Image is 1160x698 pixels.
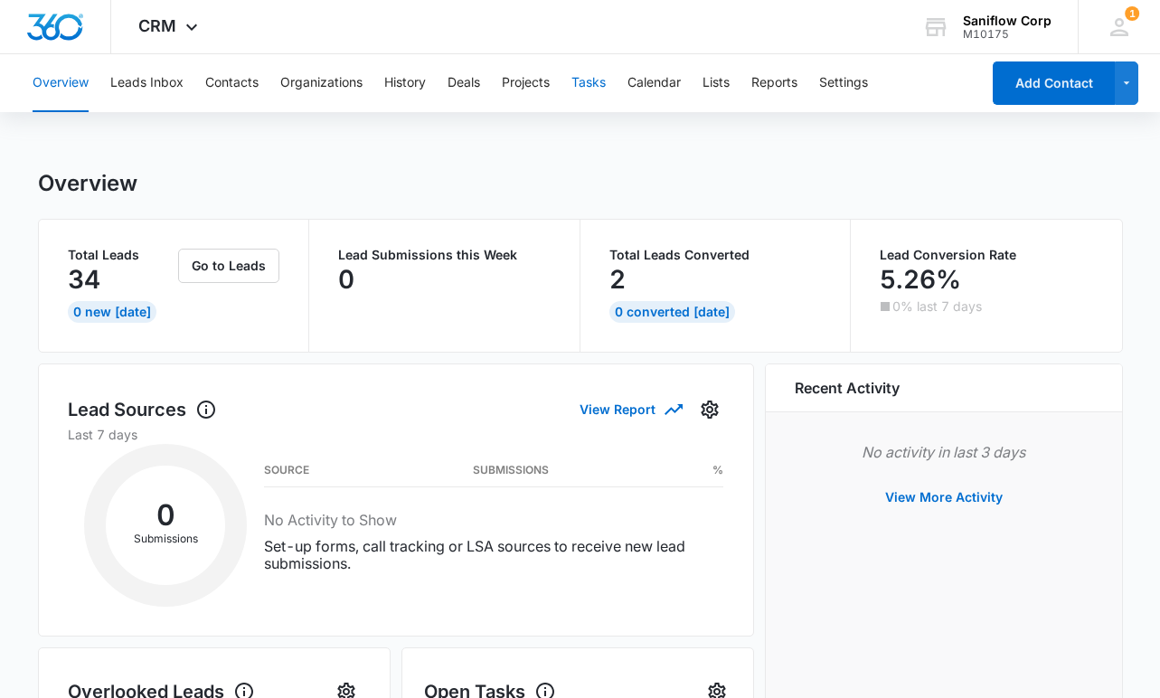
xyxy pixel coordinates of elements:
[819,54,868,112] button: Settings
[68,301,156,323] div: 0 New [DATE]
[703,54,730,112] button: Lists
[68,396,217,423] h1: Lead Sources
[38,170,137,197] h1: Overview
[609,301,735,323] div: 0 Converted [DATE]
[867,476,1021,519] button: View More Activity
[138,16,176,35] span: CRM
[280,54,363,112] button: Organizations
[502,54,550,112] button: Projects
[264,466,309,475] h3: Source
[1125,6,1139,21] span: 1
[205,54,259,112] button: Contacts
[68,425,724,444] p: Last 7 days
[110,54,184,112] button: Leads Inbox
[384,54,426,112] button: History
[963,28,1052,41] div: account id
[33,54,89,112] button: Overview
[106,504,225,527] h2: 0
[751,54,797,112] button: Reports
[609,249,822,261] p: Total Leads Converted
[695,395,724,424] button: Settings
[264,509,723,531] h3: No Activity to Show
[473,466,549,475] h3: Submissions
[68,265,100,294] p: 34
[712,466,723,475] h3: %
[338,265,354,294] p: 0
[892,300,982,313] p: 0% last 7 days
[264,538,723,572] p: Set-up forms, call tracking or LSA sources to receive new lead submissions.
[338,249,551,261] p: Lead Submissions this Week
[448,54,480,112] button: Deals
[963,14,1052,28] div: account name
[795,377,900,399] h6: Recent Activity
[993,61,1115,105] button: Add Contact
[580,393,681,425] button: View Report
[880,265,961,294] p: 5.26%
[68,249,175,261] p: Total Leads
[178,258,279,273] a: Go to Leads
[627,54,681,112] button: Calendar
[178,249,279,283] button: Go to Leads
[571,54,606,112] button: Tasks
[795,441,1093,463] p: No activity in last 3 days
[106,531,225,547] p: Submissions
[880,249,1093,261] p: Lead Conversion Rate
[1125,6,1139,21] div: notifications count
[609,265,626,294] p: 2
